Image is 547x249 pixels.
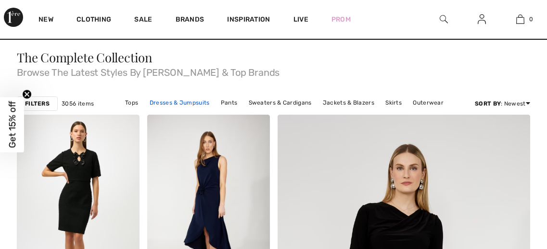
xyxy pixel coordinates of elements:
[516,13,524,25] img: My Bag
[501,13,539,25] a: 0
[7,101,18,148] span: Get 15% off
[440,13,448,25] img: search the website
[529,15,533,24] span: 0
[216,96,242,109] a: Pants
[331,14,351,24] a: Prom
[4,8,23,27] img: 1ère Avenue
[17,49,153,66] span: The Complete Collection
[62,99,94,108] span: 3056 items
[134,15,152,25] a: Sale
[470,13,494,25] a: Sign In
[475,99,530,108] div: : Newest
[176,15,204,25] a: Brands
[145,96,215,109] a: Dresses & Jumpsuits
[22,7,42,15] span: Help
[25,99,50,108] strong: Filters
[318,96,379,109] a: Jackets & Blazers
[381,96,407,109] a: Skirts
[17,64,530,77] span: Browse The Latest Styles By [PERSON_NAME] & Top Brands
[475,100,501,107] strong: Sort By
[227,15,270,25] span: Inspiration
[22,89,32,99] button: Close teaser
[408,96,448,109] a: Outerwear
[244,96,317,109] a: Sweaters & Cardigans
[293,14,308,24] a: Live
[38,15,53,25] a: New
[478,13,486,25] img: My Info
[120,96,143,109] a: Tops
[76,15,111,25] a: Clothing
